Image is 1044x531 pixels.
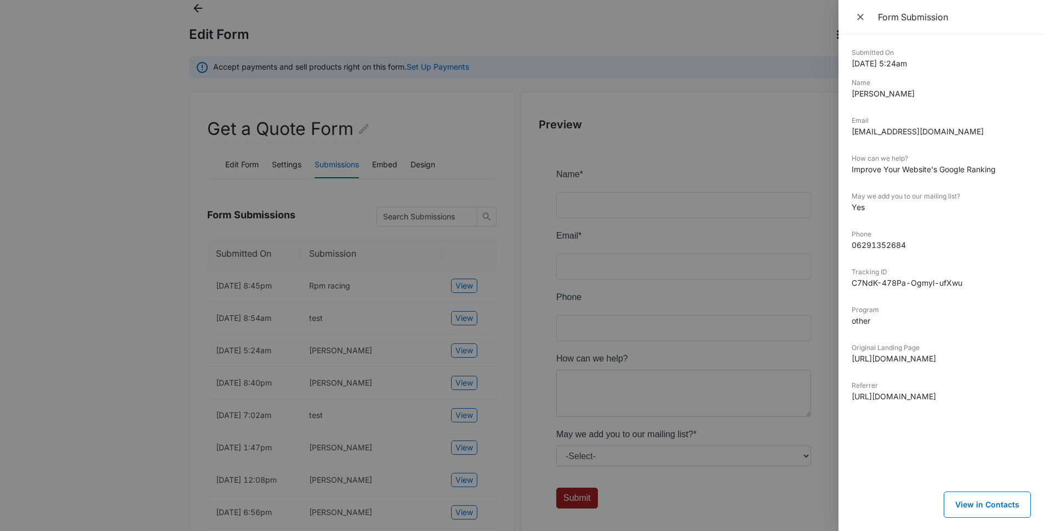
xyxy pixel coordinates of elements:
dt: Referrer [852,381,1031,391]
span: Submit [7,325,35,335]
dd: Improve Your Website's Google Ranking [852,163,1031,175]
dt: Original Landing Page [852,343,1031,353]
dd: C7NdK-478Pa-Ogmyl-ufXwu [852,277,1031,289]
dt: Email [852,116,1031,126]
dt: Submitted On [852,48,1031,58]
dd: [PERSON_NAME] [852,88,1031,99]
button: View in Contacts [944,492,1031,518]
dt: May we add you to our mailing list? [852,191,1031,201]
dd: [EMAIL_ADDRESS][DOMAIN_NAME] [852,126,1031,137]
dd: [URL][DOMAIN_NAME] [852,391,1031,402]
dd: 06291352684 [852,239,1031,251]
dd: Yes [852,201,1031,213]
dd: [DATE] 5:24am [852,58,1031,69]
dd: other [852,315,1031,326]
span: Close [855,9,868,25]
dt: Name [852,78,1031,88]
dt: Phone [852,229,1031,239]
div: Form Submission [878,11,1031,23]
dt: Program [852,305,1031,315]
dt: Tracking ID [852,267,1031,277]
button: Close [852,9,871,25]
dt: How can we help? [852,154,1031,163]
dd: [URL][DOMAIN_NAME] [852,353,1031,364]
